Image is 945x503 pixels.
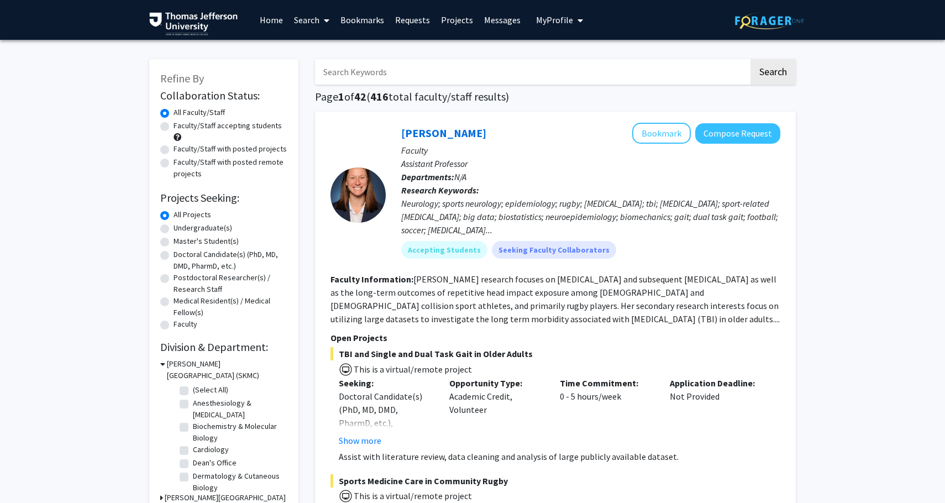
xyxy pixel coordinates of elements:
a: Home [254,1,288,39]
label: Postdoctoral Researcher(s) / Research Staff [174,272,287,295]
label: All Projects [174,209,211,221]
b: Faculty Information: [330,274,413,285]
a: Bookmarks [335,1,390,39]
span: My Profile [536,14,573,25]
button: Search [750,59,796,85]
p: Time Commitment: [560,376,654,390]
span: Sports Medicine Care in Community Rugby [330,474,780,488]
span: 1 [338,90,344,103]
p: Application Deadline: [670,376,764,390]
span: This is a virtual/remote project [353,490,472,501]
span: N/A [454,171,466,182]
span: This is a virtual/remote project [353,364,472,375]
label: Medical Resident(s) / Medical Fellow(s) [174,295,287,318]
div: Not Provided [662,376,772,447]
label: Undergraduate(s) [174,222,232,234]
button: Compose Request to Katie Hunzinger [695,123,780,144]
img: Thomas Jefferson University Logo [149,12,238,35]
span: 416 [370,90,389,103]
p: Opportunity Type: [449,376,543,390]
h2: Collaboration Status: [160,89,287,102]
label: Anesthesiology & [MEDICAL_DATA] [193,397,285,421]
iframe: Chat [8,453,47,495]
label: Dean's Office [193,457,237,469]
img: ForagerOne Logo [735,12,804,29]
fg-read-more: [PERSON_NAME] research focuses on [MEDICAL_DATA] and subsequent [MEDICAL_DATA] as well as the lon... [330,274,780,324]
label: All Faculty/Staff [174,107,225,118]
p: Faculty [401,144,780,157]
a: Requests [390,1,435,39]
label: Doctoral Candidate(s) (PhD, MD, DMD, PharmD, etc.) [174,249,287,272]
label: Faculty/Staff with posted projects [174,143,287,155]
div: Academic Credit, Volunteer [441,376,552,447]
label: Faculty/Staff accepting students [174,120,282,132]
input: Search Keywords [315,59,749,85]
h2: Projects Seeking: [160,191,287,205]
p: Assist with literature review, data cleaning and analysis of large publicly available dataset. [339,450,780,463]
a: Projects [435,1,479,39]
button: Show more [339,434,381,447]
div: Neurology; sports neurology; epidemiology; rugby; [MEDICAL_DATA]; tbi; [MEDICAL_DATA]; sport-rela... [401,197,780,237]
h1: Page of ( total faculty/staff results) [315,90,796,103]
label: (Select All) [193,384,228,396]
p: Assistant Professor [401,157,780,170]
b: Departments: [401,171,454,182]
button: Add Katie Hunzinger to Bookmarks [632,123,691,144]
label: Faculty/Staff with posted remote projects [174,156,287,180]
label: Dermatology & Cutaneous Biology [193,470,285,494]
span: 42 [354,90,366,103]
h3: [PERSON_NAME][GEOGRAPHIC_DATA] (SKMC) [167,358,287,381]
label: Biochemistry & Molecular Biology [193,421,285,444]
p: Seeking: [339,376,433,390]
mat-chip: Seeking Faculty Collaborators [492,241,616,259]
label: Cardiology [193,444,229,455]
div: 0 - 5 hours/week [552,376,662,447]
label: Master's Student(s) [174,235,239,247]
label: Faculty [174,318,197,330]
span: TBI and Single and Dual Task Gait in Older Adults [330,347,780,360]
h2: Division & Department: [160,340,287,354]
mat-chip: Accepting Students [401,241,487,259]
b: Research Keywords: [401,185,479,196]
span: Refine By [160,71,204,85]
div: Doctoral Candidate(s) (PhD, MD, DMD, PharmD, etc.), Postdoctoral Researcher(s) / Research Staff, ... [339,390,433,496]
p: Open Projects [330,331,780,344]
a: [PERSON_NAME] [401,126,486,140]
a: Search [288,1,335,39]
a: Messages [479,1,526,39]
